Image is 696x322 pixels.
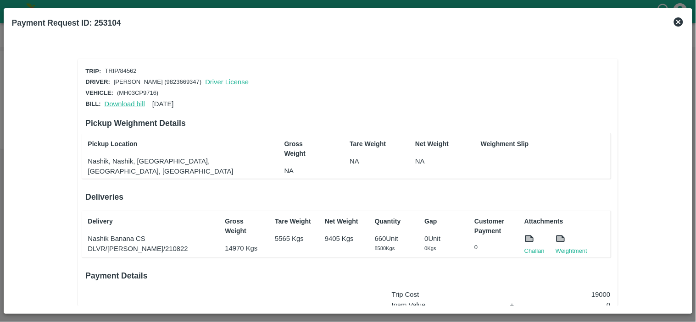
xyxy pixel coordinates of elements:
[375,217,415,226] p: Quantity
[105,67,136,76] p: TRIP/84562
[225,217,265,236] p: Gross Weight
[88,156,259,177] p: Nashik, Nashik, [GEOGRAPHIC_DATA], [GEOGRAPHIC_DATA], [GEOGRAPHIC_DATA]
[350,156,390,166] p: NA
[481,139,608,149] p: Weighment Slip
[88,244,215,254] p: DLVR/[PERSON_NAME]/210822
[510,300,529,310] p: +
[392,300,501,310] p: Inam Value
[375,234,415,244] p: 660 Unit
[88,139,259,149] p: Pickup Location
[117,89,158,98] p: (MH03CP9716)
[275,234,315,244] p: 5565 Kgs
[85,89,113,96] span: Vehicle:
[284,166,324,176] p: NA
[152,100,174,108] span: [DATE]
[85,117,610,130] h6: Pickup Weighment Details
[88,234,215,244] p: Nashik Banana CS
[415,156,455,166] p: NA
[85,191,610,203] h6: Deliveries
[474,217,514,236] p: Customer Payment
[284,139,324,158] p: Gross Weight
[392,289,501,300] p: Trip Cost
[524,217,608,226] p: Attachments
[556,246,587,256] a: Weightment
[538,300,611,310] p: 0
[85,78,110,85] span: Driver:
[375,246,395,251] span: 8580 Kgs
[88,217,215,226] p: Delivery
[85,100,100,107] span: Bill:
[275,217,315,226] p: Tare Weight
[85,68,101,75] span: Trip:
[474,243,514,252] p: 0
[415,139,455,149] p: Net Weight
[225,243,265,253] p: 14970 Kgs
[350,139,390,149] p: Tare Weight
[325,217,365,226] p: Net Weight
[12,18,121,27] b: Payment Request ID: 253104
[425,234,465,244] p: 0 Unit
[325,234,365,244] p: 9405 Kgs
[524,246,545,256] a: Challan
[114,78,202,87] p: [PERSON_NAME] (9823669347)
[425,246,436,251] span: 0 Kgs
[538,289,611,300] p: 19000
[105,100,145,108] a: Download bill
[425,217,465,226] p: Gap
[205,78,249,86] a: Driver License
[85,269,610,282] h6: Payment Details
